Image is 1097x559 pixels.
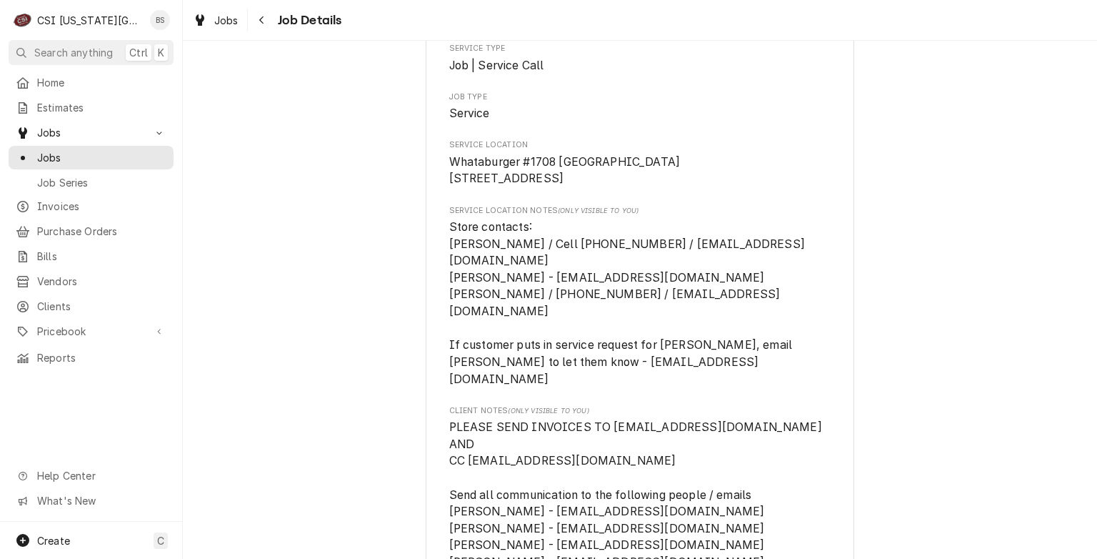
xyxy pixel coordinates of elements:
span: Job | Service Call [449,59,544,72]
span: Purchase Orders [37,224,166,239]
span: Home [37,75,166,90]
span: Whataburger #1708 [GEOGRAPHIC_DATA] [STREET_ADDRESS] [449,155,681,186]
div: Service Type [449,43,831,74]
div: Job Type [449,91,831,122]
span: Job Type [449,105,831,122]
span: Ctrl [129,45,148,60]
span: Store contacts: [PERSON_NAME] / Cell [PHONE_NUMBER] / [EMAIL_ADDRESS][DOMAIN_NAME] [PERSON_NAME] ... [449,220,805,386]
a: Bills [9,244,174,268]
a: Go to Jobs [9,121,174,144]
div: Brent Seaba's Avatar [150,10,170,30]
a: Go to Pricebook [9,320,174,343]
span: Jobs [214,13,239,28]
a: Go to What's New [9,489,174,513]
span: Jobs [37,125,145,140]
span: Service Location Notes [449,205,831,217]
span: Service Location [449,154,831,187]
span: Service Type [449,43,831,54]
span: Service Type [449,57,831,74]
div: Service Location [449,139,831,187]
span: Client Notes [449,405,831,417]
a: Estimates [9,96,174,119]
span: (Only Visible to You) [508,407,588,415]
span: Vendors [37,274,166,289]
a: Invoices [9,194,174,218]
span: [object Object] [449,219,831,387]
span: Job Type [449,91,831,103]
span: K [158,45,164,60]
button: Search anythingCtrlK [9,40,174,65]
span: Clients [37,299,166,314]
a: Clients [9,295,174,318]
button: Navigate back [251,9,274,31]
a: Job Series [9,171,174,194]
span: Job Series [37,175,166,190]
span: C [157,533,164,548]
span: Job Details [274,11,342,30]
a: Home [9,71,174,94]
a: Reports [9,346,174,370]
span: Service Location [449,139,831,151]
div: CSI [US_STATE][GEOGRAPHIC_DATA] [37,13,142,28]
div: C [13,10,33,30]
div: [object Object] [449,205,831,388]
span: Estimates [37,100,166,115]
span: Create [37,535,70,547]
span: (Only Visible to You) [558,207,638,214]
span: Pricebook [37,324,145,339]
a: Jobs [187,9,244,32]
span: Invoices [37,199,166,214]
span: Help Center [37,468,165,483]
a: Vendors [9,269,174,293]
span: Jobs [37,150,166,165]
span: Reports [37,350,166,365]
span: What's New [37,493,165,508]
span: Service [449,107,490,120]
span: Search anything [34,45,113,60]
span: Bills [37,249,166,264]
a: Purchase Orders [9,219,174,243]
div: BS [150,10,170,30]
a: Jobs [9,146,174,169]
div: CSI Kansas City's Avatar [13,10,33,30]
a: Go to Help Center [9,464,174,488]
